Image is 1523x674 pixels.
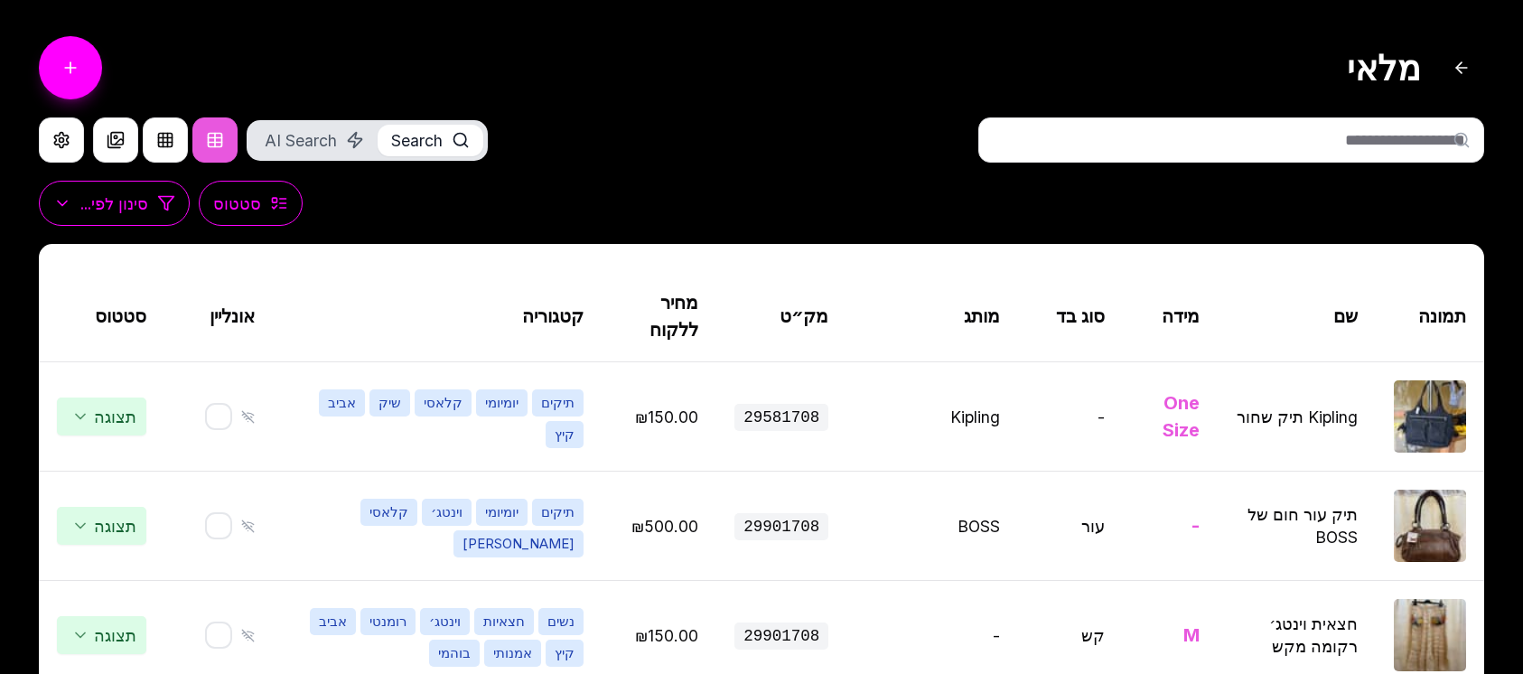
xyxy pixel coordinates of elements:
th: מותג [846,271,1018,362]
th: סוג בד [1018,271,1123,362]
span: 29901708 [734,513,828,540]
th: קטגוריה [273,271,602,362]
span: קלאסי [415,389,472,417]
td: - [1018,362,1123,472]
span: בוהמי [429,640,480,667]
span: סינון לפי... [80,192,148,215]
td: עור [1018,472,1123,581]
span: חצאיות [474,608,534,635]
th: שם [1218,271,1376,362]
button: הגדרות תצוגה [39,117,84,163]
span: שיק [369,389,410,417]
th: אונליין [164,271,273,362]
span: יומיומי [476,499,528,526]
button: AI Search [251,125,378,156]
td: תיק עור חום של BOSS [1218,472,1376,581]
th: מידה [1123,271,1217,362]
img: תיק עור חום של BOSS [1394,490,1466,562]
span: נשים [538,608,584,635]
span: יומיומי [476,389,528,417]
span: קיץ [546,421,584,448]
td: - [1123,472,1217,581]
span: Edit price [635,626,698,645]
span: 29581708 [734,404,828,431]
span: Change status [57,507,146,545]
span: קיץ [546,640,584,667]
span: אמנותי [484,640,541,667]
span: Change status [57,398,146,435]
button: סינון לפי... [39,181,190,226]
button: סטטוס [199,181,303,226]
th: סטטוס [39,271,164,362]
img: חצאית וינטג׳ רקומה מקש [1394,599,1466,671]
td: Kipling תיק שחור [1218,362,1376,472]
span: [PERSON_NAME] [453,530,584,557]
span: קלאסי [360,499,417,526]
button: Table View [192,117,238,163]
button: Grid View [143,117,188,163]
img: Kipling תיק שחור [1394,380,1466,453]
span: 29901708 [734,623,828,650]
span: אביב [319,389,365,417]
span: Edit price [635,407,698,426]
span: סטטוס [213,192,261,215]
td: One Size [1123,362,1217,472]
h1: מלאי [1347,48,1421,89]
th: תמונה [1376,271,1484,362]
th: מק״ט [716,271,846,362]
td: Kipling [846,362,1018,472]
span: תיקים [532,499,584,526]
button: Search [378,125,483,156]
span: Edit price [631,517,698,536]
button: Compact Gallery View [93,117,138,163]
span: רומנטי [360,608,416,635]
span: וינטג׳ [420,608,470,635]
span: Change status [57,616,146,654]
span: תיקים [532,389,584,417]
span: וינטג׳ [422,499,472,526]
td: BOSS [846,472,1018,581]
a: הוסף פריט [39,36,102,99]
th: מחיר ללקוח [602,271,717,362]
span: אביב [310,608,356,635]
